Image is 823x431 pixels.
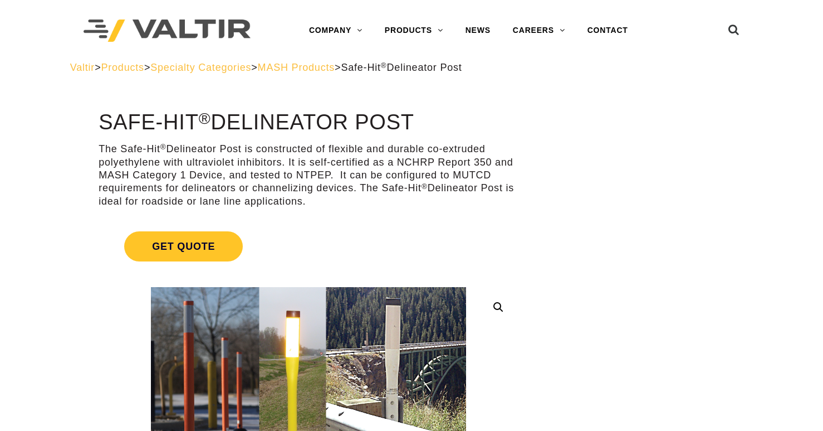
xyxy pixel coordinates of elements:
[160,143,166,151] sup: ®
[454,20,502,42] a: NEWS
[374,20,454,42] a: PRODUCTS
[576,20,639,42] a: CONTACT
[124,231,243,261] span: Get Quote
[381,61,387,70] sup: ®
[199,109,211,127] sup: ®
[101,62,144,73] a: Products
[298,20,374,42] a: COMPANY
[70,61,753,74] div: > > > >
[258,62,335,73] a: MASH Products
[84,20,251,42] img: Valtir
[99,218,518,275] a: Get Quote
[422,182,428,191] sup: ®
[341,62,462,73] span: Safe-Hit Delineator Post
[502,20,576,42] a: CAREERS
[99,111,518,134] h1: Safe-Hit Delineator Post
[150,62,251,73] a: Specialty Categories
[70,62,95,73] a: Valtir
[99,143,518,208] p: The Safe-Hit Delineator Post is constructed of flexible and durable co-extruded polyethylene with...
